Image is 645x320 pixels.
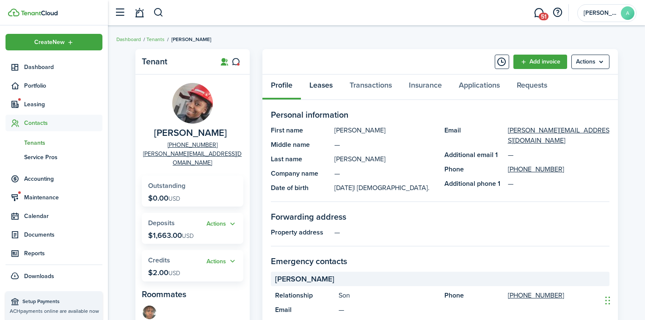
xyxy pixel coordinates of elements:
panel-main-section-title: Emergency contacts [271,255,609,268]
a: Requests [508,74,556,100]
p: $0.00 [148,194,180,202]
panel-main-title: Property address [271,227,330,237]
a: [PERSON_NAME][EMAIL_ADDRESS][DOMAIN_NAME] [508,125,609,146]
a: Insurance [400,74,450,100]
panel-main-title: Email [275,305,334,315]
a: Notifications [131,2,147,24]
a: [PHONE_NUMBER] [168,141,218,149]
span: 51 [539,13,549,20]
button: Open menu [571,55,609,69]
panel-main-title: Date of birth [271,183,330,193]
panel-main-title: Phone [444,290,504,301]
panel-main-section-title: Personal information [271,108,609,121]
img: TenantCloud [21,11,58,16]
span: Create New [34,39,65,45]
p: ACH [10,307,98,315]
a: Reports [6,245,102,262]
span: Dashboard [24,63,102,72]
panel-main-description: — [334,227,609,237]
span: Calendar [24,212,102,221]
span: payments online are available now [20,307,99,315]
span: Leasing [24,100,102,109]
button: Open resource center [550,6,565,20]
span: Reports [24,249,102,258]
img: TenantCloud [8,8,19,17]
a: Tenants [6,135,102,150]
a: Messaging [531,2,547,24]
span: Amanda [584,10,617,16]
a: Service Pros [6,150,102,164]
button: Open menu [207,257,237,266]
panel-main-subtitle: Roommates [142,288,243,301]
panel-main-title: Additional phone 1 [444,179,504,189]
button: Actions [207,219,237,229]
avatar-text: A [621,6,634,20]
a: Dashboard [116,36,141,43]
span: USD [182,232,194,240]
panel-main-title: First name [271,125,330,135]
span: [PERSON_NAME] [171,36,211,43]
img: Dionysos Dix [143,306,156,319]
span: | [DEMOGRAPHIC_DATA]. [354,183,430,193]
div: Drag [605,288,610,313]
panel-main-title: Email [444,125,504,146]
panel-main-description: Son [339,290,436,301]
button: Open menu [6,34,102,50]
span: Dominique Carroll [154,128,227,138]
a: [PHONE_NUMBER] [508,164,564,174]
span: Maintenance [24,193,102,202]
button: Search [153,6,164,20]
span: Deposits [148,218,175,228]
a: Tenants [146,36,165,43]
p: $1,663.00 [148,231,194,240]
a: [PERSON_NAME][EMAIL_ADDRESS][DOMAIN_NAME] [142,149,243,167]
button: Timeline [495,55,509,69]
panel-main-title: Last name [271,154,330,164]
span: Outstanding [148,181,185,190]
span: Credits [148,255,170,265]
panel-main-section-title: Forwarding address [271,210,609,223]
p: $2.00 [148,268,180,277]
a: Transactions [341,74,400,100]
panel-main-description: [PERSON_NAME] [334,154,436,164]
menu-btn: Actions [571,55,609,69]
panel-main-title: Tenant [142,57,209,66]
panel-main-title: Relationship [275,290,334,301]
panel-main-title: Additional email 1 [444,150,504,160]
button: Open menu [207,219,237,229]
panel-main-description: [PERSON_NAME] [334,125,436,135]
span: USD [168,269,180,278]
a: Leases [301,74,341,100]
span: USD [168,194,180,203]
panel-main-description: — [334,140,436,150]
span: [PERSON_NAME] [275,273,334,285]
span: Contacts [24,119,102,127]
panel-main-description: — [334,168,436,179]
span: Setup Payments [22,298,98,306]
a: [PHONE_NUMBER] [508,290,564,301]
span: Accounting [24,174,102,183]
iframe: Chat Widget [603,279,645,320]
panel-main-title: Company name [271,168,330,179]
img: Dominique Carroll [172,83,213,124]
a: Add invoice [513,55,567,69]
panel-main-title: Middle name [271,140,330,150]
panel-main-title: Phone [444,164,504,174]
span: Service Pros [24,153,102,162]
a: Dashboard [6,59,102,75]
span: Portfolio [24,81,102,90]
panel-main-description: [DATE] [334,183,436,193]
button: Open sidebar [112,5,128,21]
button: Actions [207,257,237,266]
span: Downloads [24,272,54,281]
span: Tenants [24,138,102,147]
span: Documents [24,230,102,239]
a: Applications [450,74,508,100]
